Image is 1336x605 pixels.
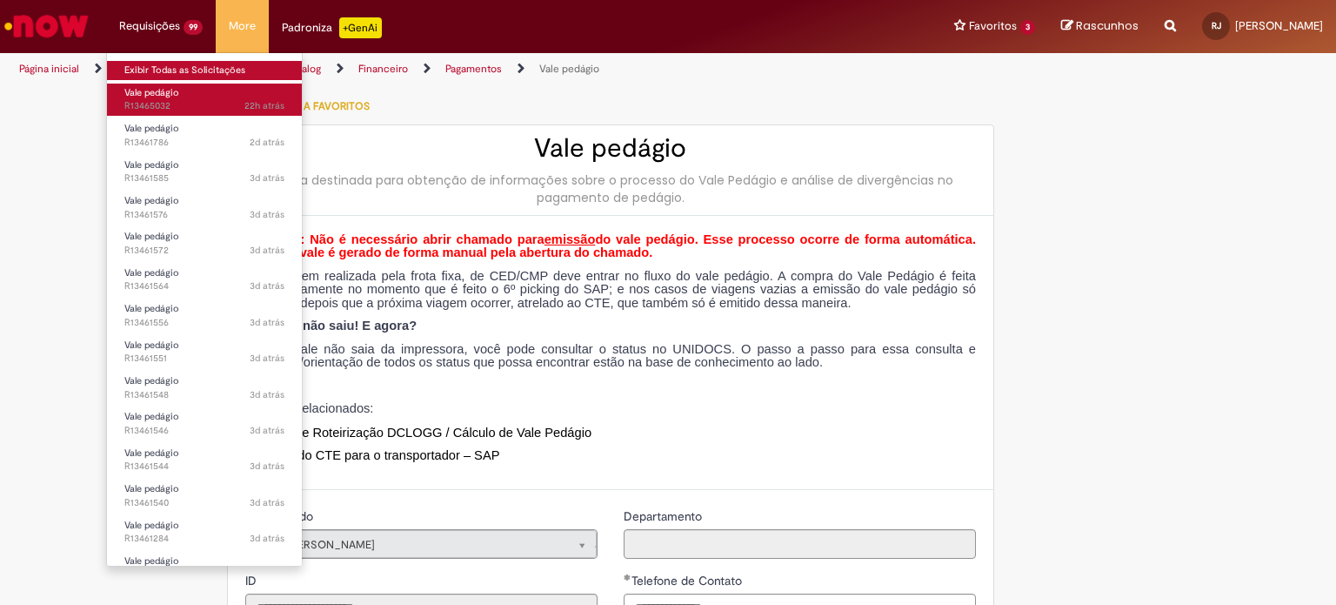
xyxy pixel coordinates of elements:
time: 29/08/2025 10:39:13 [250,424,284,437]
a: Aberto R13461551 : Vale pedágio [107,336,302,368]
span: 3d atrás [250,532,284,545]
a: Aberto R13461280 : Vale pedágio [107,552,302,584]
time: 29/08/2025 10:37:58 [250,496,284,509]
span: 3d atrás [250,171,284,185]
a: Aberto R13461564 : Vale pedágio [107,264,302,296]
span: Vale pedágio [124,482,179,495]
a: Aberto R13461540 : Vale pedágio [107,480,302,512]
span: Vale pedágio [124,410,179,423]
span: 3d atrás [250,460,284,473]
span: R13461548 [124,388,284,402]
span: R13461572 [124,244,284,258]
time: 29/08/2025 10:43:15 [250,171,284,185]
a: Exibir Todas as Solicitações [107,61,302,80]
span: R13461544 [124,460,284,474]
span: Somente leitura - ID [245,573,260,588]
span: 99 [184,20,203,35]
a: Emissão do CTE para o transportador – SAP [245,448,499,462]
span: Vale pedágio [124,447,179,460]
span: 3 [1020,20,1035,35]
span: Vale pedágio [124,302,179,315]
span: RJ [1212,20,1221,31]
span: 3d atrás [250,244,284,257]
span: Requisições [119,17,180,35]
time: 29/08/2025 10:41:16 [250,279,284,292]
time: 29/08/2025 11:16:15 [250,136,284,149]
span: R13465032 [124,99,284,113]
time: 29/08/2025 10:38:38 [250,460,284,473]
time: 29/08/2025 10:00:37 [250,532,284,545]
span: [PERSON_NAME] [287,531,552,559]
a: Aberto R13461576 : Vale pedágio [107,192,302,224]
span: R13461551 [124,352,284,366]
span: Vale pedágio [124,374,179,387]
span: R13461540 [124,496,284,510]
span: emissão [544,232,596,246]
a: Aberto R13461284 : Vale pedágio [107,516,302,548]
input: Departamento [624,529,976,559]
span: R13461564 [124,279,284,293]
span: Vale pedágio [124,266,179,279]
span: 3d atrás [250,352,284,365]
p: Caso o vale não saia da impressora, você pode consultar o status no UNIDOCS. O passo a passo para... [245,343,976,370]
label: Somente leitura - Departamento [624,508,705,525]
a: Revisão de Roteirização DCLOGG / Cálculo de Vale Pedágio [245,426,591,440]
span: 3d atrás [250,496,284,509]
div: Oferta destinada para obtenção de informações sobre o processo do Vale Pedágio e análise de diver... [245,171,976,206]
a: Aberto R13461786 : Vale pedágio [107,119,302,151]
span: Vale pedágio [124,86,179,99]
span: R13461556 [124,316,284,330]
a: Rascunhos [1061,18,1139,35]
a: Vale pedágio [539,62,599,76]
span: Adicionar a Favoritos [244,99,370,113]
span: R13461546 [124,424,284,438]
button: Adicionar a Favoritos [227,88,379,124]
span: Vale pedágio [124,555,179,568]
time: 29/08/2025 10:40:41 [250,316,284,329]
strong: Meu vale não saiu! E agora? [245,319,417,333]
time: 29/08/2025 10:41:39 [250,244,284,257]
span: R13461585 [124,171,284,185]
a: [PERSON_NAME]Limpar campo Favorecido [277,530,597,558]
a: Aberto R13461548 : Vale pedágio [107,372,302,404]
img: ServiceNow [2,9,91,44]
span: Favoritos [969,17,1017,35]
span: Vale pedágio [124,194,179,207]
a: Aberto R13465032 : Vale pedágio [107,84,302,116]
label: Somente leitura - ID [245,572,260,589]
span: 2d atrás [250,136,284,149]
span: Somente leitura - Departamento [624,508,705,524]
p: Serviços relacionados: [245,402,976,416]
span: 3d atrás [250,279,284,292]
ul: Trilhas de página [13,53,878,85]
span: Vale pedágio [124,158,179,171]
a: Financeiro [358,62,408,76]
span: More [229,17,256,35]
span: Telefone de Contato [631,573,745,588]
time: 29/08/2025 10:42:05 [250,208,284,221]
span: 3d atrás [250,208,284,221]
span: Rascunhos [1076,17,1139,34]
span: Vale pedágio [124,230,179,243]
a: Aberto R13461585 : Vale pedágio [107,156,302,188]
h2: Vale pedágio [245,134,976,163]
span: 3d atrás [250,316,284,329]
span: R13461284 [124,532,284,546]
p: Toda viagem realizada pela frota fixa, de CED/CMP deve entrar no fluxo do vale pedágio. A compra ... [245,270,976,311]
div: Padroniza [282,17,382,38]
a: Aberto R13461556 : Vale pedágio [107,299,302,332]
span: R13461786 [124,136,284,150]
time: 29/08/2025 10:40:07 [250,352,284,365]
span: 22h atrás [244,99,284,112]
span: R13461576 [124,208,284,222]
span: 3d atrás [250,388,284,401]
a: Aberto R13461544 : Vale pedágio [107,444,302,476]
span: Obrigatório Preenchido [624,574,631,581]
span: Vale pedágio [124,339,179,352]
a: Aberto R13461572 : Vale pedágio [107,227,302,259]
a: Página inicial [19,62,79,76]
span: Vale pedágio [124,122,179,135]
p: +GenAi [339,17,382,38]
